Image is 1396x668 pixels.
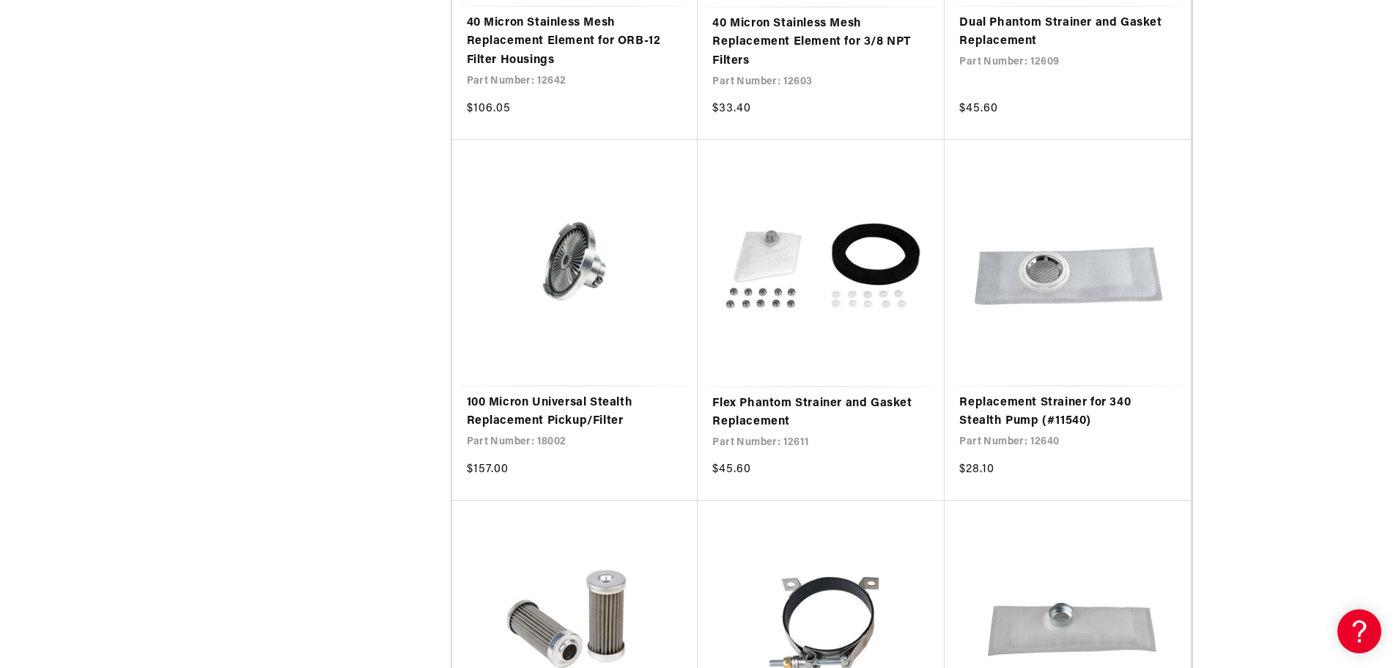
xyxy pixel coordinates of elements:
[467,394,684,431] a: 100 Micron Universal Stealth Replacement Pickup/Filter
[467,14,684,70] a: 40 Micron Stainless Mesh Replacement Element for ORB-12 Filter Housings
[959,14,1176,51] a: Dual Phantom Strainer and Gasket Replacement
[712,394,930,432] a: Flex Phantom Strainer and Gasket Replacement
[712,15,930,71] a: 40 Micron Stainless Mesh Replacement Element for 3/8 NPT Filters
[959,394,1176,431] a: Replacement Strainer for 340 Stealth Pump (#11540)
